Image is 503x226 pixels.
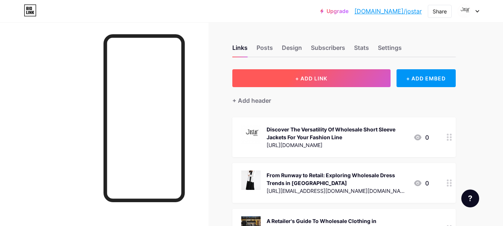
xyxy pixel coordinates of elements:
[12,12,18,18] img: logo_orange.svg
[232,69,391,87] button: + ADD LINK
[232,43,248,57] div: Links
[320,8,348,14] a: Upgrade
[257,43,273,57] div: Posts
[74,43,80,49] img: tab_keywords_by_traffic_grey.svg
[311,43,345,57] div: Subscribers
[378,43,402,57] div: Settings
[413,133,429,142] div: 0
[19,19,82,25] div: Domain: [DOMAIN_NAME]
[354,7,422,16] a: [DOMAIN_NAME]/jostar
[295,75,327,82] span: + ADD LINK
[433,7,447,15] div: Share
[241,125,261,144] img: Discover The Versatility Of Wholesale Short Sleeve Jackets For Your Fashion Line
[12,19,18,25] img: website_grey.svg
[232,96,271,105] div: + Add header
[28,44,67,49] div: Domain Overview
[282,43,302,57] div: Design
[241,171,261,190] img: From Runway to Retail: Exploring Wholesale Dress Trends in LA
[267,125,407,141] div: Discover The Versatility Of Wholesale Short Sleeve Jackets For Your Fashion Line
[267,187,407,195] div: [URL][EMAIL_ADDRESS][DOMAIN_NAME][DOMAIN_NAME]
[413,179,429,188] div: 0
[397,69,456,87] div: + ADD EMBED
[21,12,36,18] div: v 4.0.25
[82,44,125,49] div: Keywords by Traffic
[20,43,26,49] img: tab_domain_overview_orange.svg
[267,171,407,187] div: From Runway to Retail: Exploring Wholesale Dress Trends in [GEOGRAPHIC_DATA]
[267,141,407,149] div: [URL][DOMAIN_NAME]
[457,4,471,18] img: Jostar
[354,43,369,57] div: Stats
